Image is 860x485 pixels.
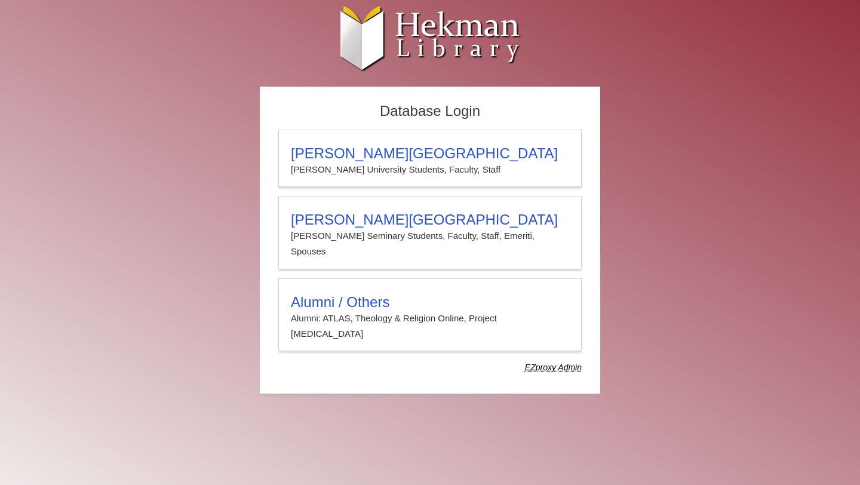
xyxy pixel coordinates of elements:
p: [PERSON_NAME] University Students, Faculty, Staff [291,162,569,177]
h2: Database Login [272,99,588,124]
a: [PERSON_NAME][GEOGRAPHIC_DATA][PERSON_NAME] Seminary Students, Faculty, Staff, Emeriti, Spouses [278,196,582,269]
h3: [PERSON_NAME][GEOGRAPHIC_DATA] [291,211,569,228]
p: [PERSON_NAME] Seminary Students, Faculty, Staff, Emeriti, Spouses [291,228,569,260]
summary: Alumni / OthersAlumni: ATLAS, Theology & Religion Online, Project [MEDICAL_DATA] [291,294,569,342]
h3: [PERSON_NAME][GEOGRAPHIC_DATA] [291,145,569,162]
a: [PERSON_NAME][GEOGRAPHIC_DATA][PERSON_NAME] University Students, Faculty, Staff [278,130,582,187]
dfn: Use Alumni login [525,363,582,372]
p: Alumni: ATLAS, Theology & Religion Online, Project [MEDICAL_DATA] [291,311,569,342]
h3: Alumni / Others [291,294,569,311]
